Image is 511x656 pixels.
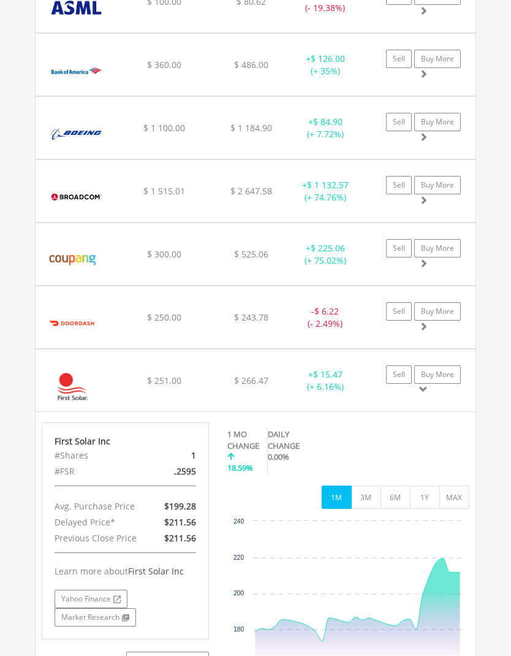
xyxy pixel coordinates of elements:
span: $ 15.47 [313,368,343,380]
a: Sell [386,365,412,384]
div: - (- 2.49%) [287,305,363,330]
div: + (+ 74.76%) [287,179,363,204]
span: $ 486.00 [234,59,268,71]
div: Learn more about [55,565,196,578]
span: $ 225.06 [311,242,345,254]
div: 1 MO CHANGE [227,429,261,451]
button: 1M [322,486,352,509]
span: $ 250.00 [147,311,181,323]
img: EQU.US.CPNG.png [42,238,104,282]
div: 1 [152,448,205,463]
button: 1Y [410,486,440,509]
span: 18.59% [227,462,253,473]
a: Buy More [414,176,461,194]
span: $ 6.22 [314,305,339,317]
text: 200 [234,590,244,597]
span: $ 525.06 [234,248,268,260]
a: Sell [386,113,412,131]
img: EQU.US.AVGO.png [42,175,111,219]
div: #Shares [45,448,152,463]
span: $ 251.00 [147,375,181,386]
img: EQU.US.FSLR.png [42,365,104,408]
span: $ 1 184.90 [230,122,272,134]
span: $ 1 132.57 [307,179,349,191]
div: .2595 [152,463,205,479]
div: Delayed Price* [45,514,152,530]
span: First Solar Inc [128,565,184,577]
a: Sell [386,176,412,194]
text: 180 [234,626,244,633]
div: First Solar Inc [55,435,196,448]
a: Buy More [414,365,461,384]
button: MAX [439,486,469,509]
a: Buy More [414,239,461,257]
span: $ 300.00 [147,248,181,260]
button: 6M [380,486,411,509]
span: $ 266.47 [234,375,268,386]
img: EQU.US.BA.png [42,112,111,156]
span: $211.56 [164,532,196,544]
span: $ 1 100.00 [143,122,185,134]
a: Buy More [414,113,461,131]
a: Sell [386,302,412,321]
div: Avg. Purchase Price [45,498,152,514]
span: $ 2 647.58 [230,185,272,197]
a: Market Research [55,608,136,627]
text: 220 [234,554,244,561]
a: Sell [386,239,412,257]
div: Previous Close Price [45,530,152,546]
text: 240 [234,518,244,525]
span: $ 1 515.01 [143,185,185,197]
span: $211.56 [164,516,196,528]
div: #FSR [45,463,152,479]
img: EQU.US.DASH.png [42,302,104,345]
a: Buy More [414,50,461,68]
div: + (+ 75.02%) [287,242,363,267]
a: Sell [386,50,412,68]
span: 0.00% [268,451,289,462]
span: $199.28 [164,500,196,512]
span: $ 84.90 [313,116,343,128]
span: $ 360.00 [147,59,181,71]
div: + (+ 6.16%) [287,368,363,393]
div: + (+ 35%) [287,53,363,77]
button: 3M [351,486,381,509]
a: Buy More [414,302,461,321]
span: $ 126.00 [311,53,345,64]
span: $ 243.78 [234,311,268,323]
img: EQU.US.BAC.png [42,49,111,93]
div: + (+ 7.72%) [287,116,363,140]
div: DAILY CHANGE [268,429,318,451]
a: Yahoo Finance [55,590,127,608]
